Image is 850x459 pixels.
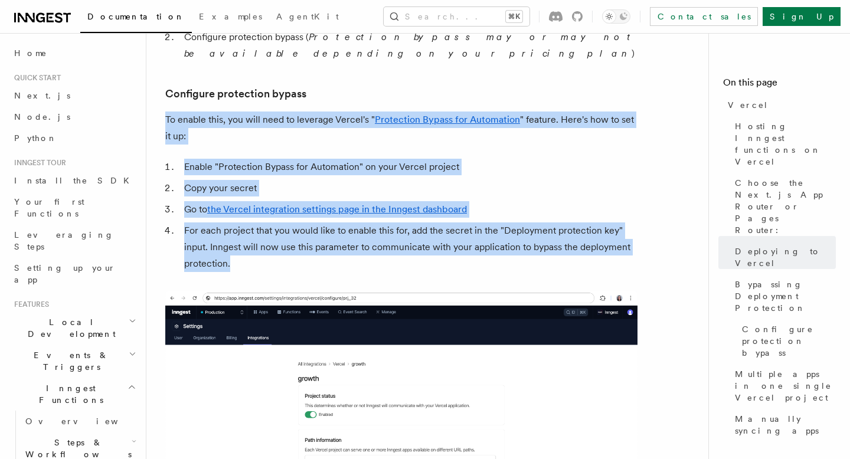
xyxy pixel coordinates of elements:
span: Inngest Functions [9,382,127,406]
h4: On this page [723,76,836,94]
a: Hosting Inngest functions on Vercel [730,116,836,172]
p: To enable this, you will need to leverage Vercel's " " feature. Here's how to set it up: [165,112,637,145]
span: Vercel [728,99,769,111]
a: Choose the Next.js App Router or Pages Router: [730,172,836,241]
span: Local Development [9,316,129,340]
a: Protection Bypass for Automation [375,114,520,125]
a: Next.js [9,85,139,106]
li: Go to [181,201,637,218]
li: Enable "Protection Bypass for Automation" on your Vercel project [181,159,637,175]
a: Contact sales [650,7,758,26]
span: Bypassing Deployment Protection [735,278,836,314]
span: Inngest tour [9,158,66,168]
span: Documentation [87,12,185,21]
a: Configure protection bypass [737,319,836,363]
span: Hosting Inngest functions on Vercel [735,120,836,168]
span: Node.js [14,112,70,122]
a: Manually syncing apps [730,408,836,441]
a: Examples [192,4,269,32]
span: Home [14,47,47,59]
a: Documentation [80,4,192,33]
li: Configure protection bypass ( ) [181,29,637,62]
button: Toggle dark mode [602,9,630,24]
li: For each project that you would like to enable this for, add the secret in the "Deployment protec... [181,222,637,272]
span: Quick start [9,73,61,83]
span: Configure protection bypass [742,323,836,359]
span: Deploying to Vercel [735,245,836,269]
em: Protection bypass may or may not be available depending on your pricing plan [184,31,636,59]
span: Manually syncing apps [735,413,836,437]
a: Leveraging Steps [9,224,139,257]
a: Node.js [9,106,139,127]
span: Features [9,300,49,309]
button: Local Development [9,312,139,345]
a: Configure protection bypass [165,86,306,102]
a: Multiple apps in one single Vercel project [730,363,836,408]
a: Python [9,127,139,149]
a: Home [9,42,139,64]
span: Overview [25,417,147,426]
a: Bypassing Deployment Protection [730,274,836,319]
span: Install the SDK [14,176,136,185]
li: Copy your secret [181,180,637,196]
span: Python [14,133,57,143]
span: Next.js [14,91,70,100]
a: the Vercel integration settings page in the Inngest dashboard [207,204,467,215]
button: Search...⌘K [384,7,529,26]
a: Sign Up [763,7,841,26]
a: Setting up your app [9,257,139,290]
a: Deploying to Vercel [730,241,836,274]
span: Events & Triggers [9,349,129,373]
button: Inngest Functions [9,378,139,411]
a: Your first Functions [9,191,139,224]
a: Vercel [723,94,836,116]
a: Install the SDK [9,170,139,191]
span: Choose the Next.js App Router or Pages Router: [735,177,836,236]
span: Examples [199,12,262,21]
span: Setting up your app [14,263,116,284]
a: AgentKit [269,4,346,32]
span: AgentKit [276,12,339,21]
span: Your first Functions [14,197,84,218]
span: Multiple apps in one single Vercel project [735,368,836,404]
span: Leveraging Steps [14,230,114,251]
kbd: ⌘K [506,11,522,22]
button: Events & Triggers [9,345,139,378]
a: Overview [21,411,139,432]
